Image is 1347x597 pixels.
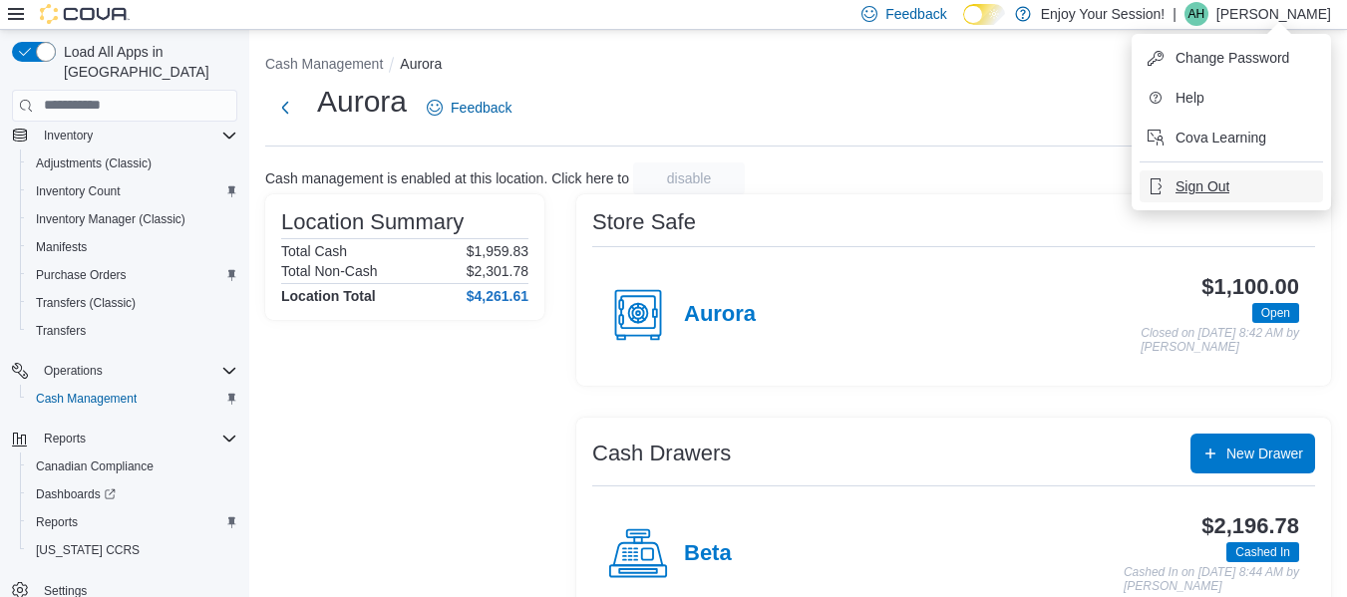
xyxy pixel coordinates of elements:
span: [US_STATE] CCRS [36,542,140,558]
span: Cash Management [36,391,137,407]
span: Reports [36,427,237,450]
p: Cash management is enabled at this location. Click here to [265,170,629,186]
button: Inventory Manager (Classic) [20,205,245,233]
span: Dark Mode [963,25,964,26]
button: Transfers (Classic) [20,289,245,317]
button: Adjustments (Classic) [20,149,245,177]
span: Load All Apps in [GEOGRAPHIC_DATA] [56,42,237,82]
h3: $2,196.78 [1201,514,1299,538]
span: Operations [44,363,103,379]
span: Washington CCRS [28,538,237,562]
span: Inventory [44,128,93,144]
span: Manifests [28,235,237,259]
span: Manifests [36,239,87,255]
h6: Total Cash [281,243,347,259]
span: Inventory Manager (Classic) [36,211,185,227]
h3: Store Safe [592,210,696,234]
span: Feedback [451,98,511,118]
button: Inventory Count [20,177,245,205]
p: $1,959.83 [467,243,528,259]
a: [US_STATE] CCRS [28,538,148,562]
button: Inventory [4,122,245,149]
button: Purchase Orders [20,261,245,289]
span: Inventory [36,124,237,148]
span: AH [1188,2,1205,26]
span: Dashboards [36,486,116,502]
a: Manifests [28,235,95,259]
span: disable [667,168,711,188]
button: Reports [20,508,245,536]
h3: Cash Drawers [592,442,731,465]
p: Cashed In on [DATE] 8:44 AM by [PERSON_NAME] [1124,566,1299,593]
h4: Beta [684,541,732,567]
span: Adjustments (Classic) [28,151,237,175]
p: Closed on [DATE] 8:42 AM by [PERSON_NAME] [1141,327,1299,354]
span: Transfers (Classic) [36,295,136,311]
button: [US_STATE] CCRS [20,536,245,564]
p: Enjoy Your Session! [1041,2,1166,26]
button: Aurora [400,56,442,72]
span: Open [1261,304,1290,322]
button: New Drawer [1190,434,1315,473]
span: Inventory Count [36,183,121,199]
span: Sign Out [1176,176,1229,196]
h4: Location Total [281,288,376,304]
span: Change Password [1176,48,1289,68]
a: Inventory Count [28,179,129,203]
h6: Total Non-Cash [281,263,378,279]
h1: Aurora [317,82,407,122]
input: Dark Mode [963,4,1005,25]
p: $2,301.78 [467,263,528,279]
button: Reports [4,425,245,452]
button: Operations [36,359,111,383]
nav: An example of EuiBreadcrumbs [265,54,1331,78]
button: Cash Management [20,385,245,413]
span: Inventory Manager (Classic) [28,207,237,231]
span: Dashboards [28,482,237,506]
span: Operations [36,359,237,383]
a: Inventory Manager (Classic) [28,207,193,231]
span: Reports [36,514,78,530]
h3: $1,100.00 [1201,275,1299,299]
span: Inventory Count [28,179,237,203]
span: Reports [44,431,86,447]
p: [PERSON_NAME] [1216,2,1331,26]
h3: Location Summary [281,210,464,234]
div: April Hale [1184,2,1208,26]
a: Cash Management [28,387,145,411]
button: Help [1140,82,1323,114]
button: Reports [36,427,94,450]
a: Purchase Orders [28,263,135,287]
button: disable [633,162,745,194]
span: Canadian Compliance [28,454,237,478]
button: Next [265,88,305,128]
a: Reports [28,510,86,534]
button: Sign Out [1140,170,1323,202]
span: Adjustments (Classic) [36,155,152,171]
span: Transfers (Classic) [28,291,237,315]
a: Dashboards [28,482,124,506]
span: New Drawer [1226,444,1303,463]
span: Reports [28,510,237,534]
span: Cova Learning [1176,128,1266,148]
button: Canadian Compliance [20,452,245,480]
button: Manifests [20,233,245,261]
span: Canadian Compliance [36,458,154,474]
span: Cashed In [1235,543,1290,561]
a: Feedback [419,88,519,128]
p: | [1173,2,1177,26]
button: Cova Learning [1140,122,1323,153]
span: Help [1176,88,1204,108]
button: Operations [4,357,245,385]
a: Adjustments (Classic) [28,151,160,175]
button: Change Password [1140,42,1323,74]
span: Feedback [885,4,946,24]
button: Transfers [20,317,245,345]
span: Transfers [28,319,237,343]
a: Transfers (Classic) [28,291,144,315]
span: Transfers [36,323,86,339]
span: Cash Management [28,387,237,411]
img: Cova [40,4,130,24]
span: Open [1252,303,1299,323]
span: Cashed In [1226,542,1299,562]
